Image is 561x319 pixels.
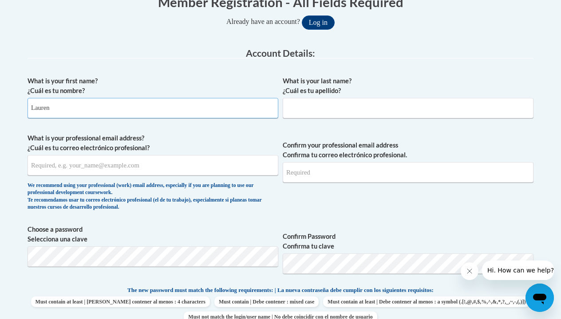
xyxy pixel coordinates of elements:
label: Confirm your professional email address Confirma tu correo electrónico profesional. [283,140,533,160]
span: Account Details: [246,47,315,58]
label: Confirm Password Confirma tu clave [283,232,533,251]
input: Metadata input [283,98,533,118]
iframe: Button to launch messaging window [525,284,554,312]
iframe: Close message [461,262,478,280]
label: What is your first name? ¿Cuál es tu nombre? [28,76,278,96]
span: Already have an account? [226,18,300,25]
span: The new password must match the following requirements: | La nueva contraseña debe cumplir con lo... [127,286,434,294]
input: Required [283,162,533,183]
span: Must contain at least | Debe contener al menos : a symbol (.[!,@,#,$,%,^,&,*,?,_,~,-,(,)]) [323,296,530,307]
span: Must contain at least | [PERSON_NAME] contener al menos : 4 characters [31,296,210,307]
label: What is your last name? ¿Cuál es tu apellido? [283,76,533,96]
label: What is your professional email address? ¿Cuál es tu correo electrónico profesional? [28,133,278,153]
input: Metadata input [28,155,278,175]
button: Log in [302,16,335,30]
iframe: Message from company [482,261,554,280]
input: Metadata input [28,98,278,118]
div: We recommend using your professional (work) email address, especially if you are planning to use ... [28,182,278,211]
span: Must contain | Debe contener : mixed case [214,296,319,307]
label: Choose a password Selecciona una clave [28,225,278,244]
